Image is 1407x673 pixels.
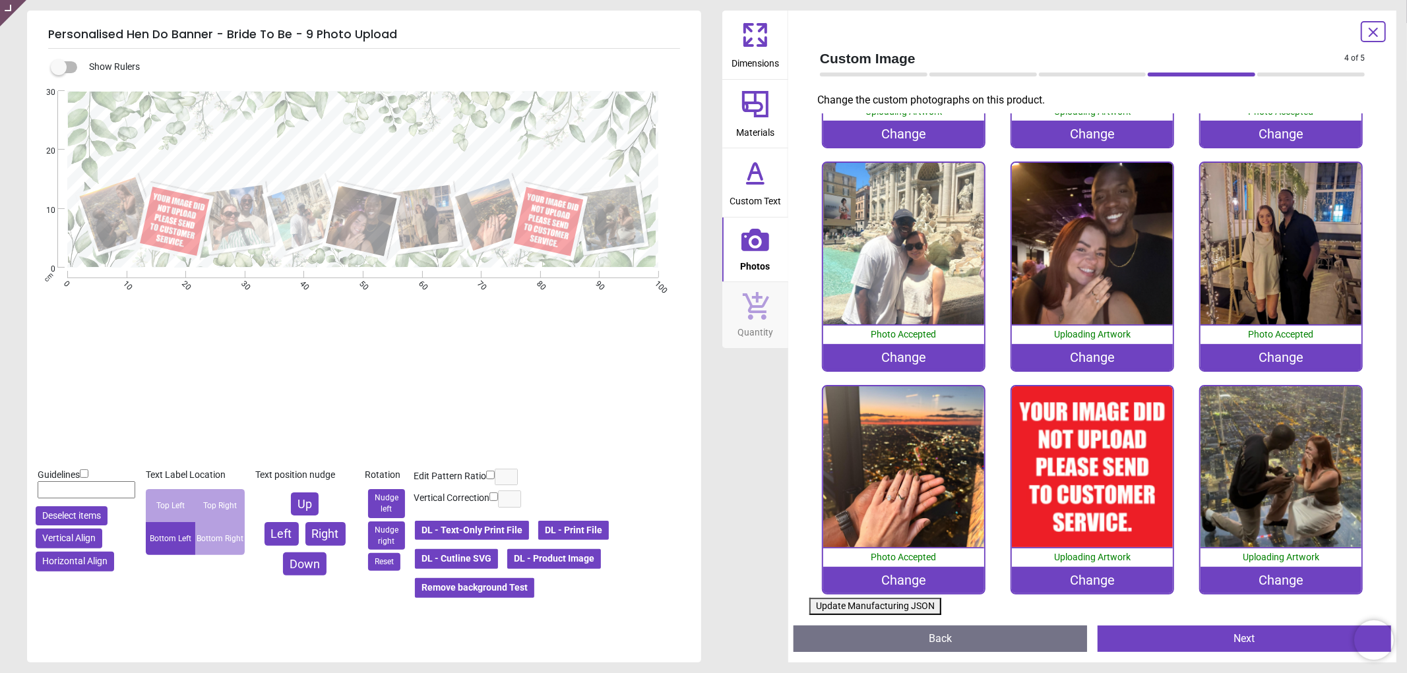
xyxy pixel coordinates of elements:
[809,598,941,615] button: Update Manufacturing JSON
[416,279,425,287] span: 60
[722,80,788,148] button: Materials
[722,11,788,79] button: Dimensions
[1201,344,1362,370] div: Change
[820,49,1344,68] span: Custom Image
[1012,121,1173,147] div: Change
[794,626,1087,652] button: Back
[1354,620,1394,660] iframe: Brevo live chat
[1054,329,1131,339] span: Uploading Artwork
[30,264,55,275] span: 0
[1243,552,1319,562] span: Uploading Artwork
[871,329,937,339] span: Photo Accepted
[722,218,788,282] button: Photos
[1201,121,1362,147] div: Change
[741,254,770,274] span: Photos
[1201,567,1362,593] div: Change
[823,344,985,370] div: Change
[43,272,55,283] span: cm
[475,279,484,287] span: 70
[722,148,788,217] button: Custom Text
[1344,53,1365,64] span: 4 of 5
[1249,106,1314,117] span: Photo Accepted
[871,552,937,562] span: Photo Accepted
[652,279,661,287] span: 100
[732,51,779,71] span: Dimensions
[1098,626,1391,652] button: Next
[737,320,773,339] span: Quantity
[534,279,543,287] span: 80
[30,87,55,98] span: 30
[865,106,942,117] span: Uploading Artwork
[817,93,1375,107] p: Change the custom photographs on this product.
[1012,567,1173,593] div: Change
[61,279,70,287] span: 0
[48,21,680,49] h5: Personalised Hen Do Banner - Bride To Be - 9 Photo Upload
[30,146,55,157] span: 20
[1054,106,1131,117] span: Uploading Artwork
[357,279,365,287] span: 50
[30,205,55,216] span: 10
[1054,552,1131,562] span: Uploading Artwork
[179,279,188,287] span: 20
[59,59,701,75] div: Show Rulers
[823,567,985,593] div: Change
[1249,329,1314,339] span: Photo Accepted
[1012,344,1173,370] div: Change
[298,279,307,287] span: 40
[593,279,602,287] span: 90
[722,282,788,348] button: Quantity
[823,121,985,147] div: Change
[730,189,781,208] span: Custom Text
[239,279,247,287] span: 30
[736,120,774,140] span: Materials
[121,279,129,287] span: 10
